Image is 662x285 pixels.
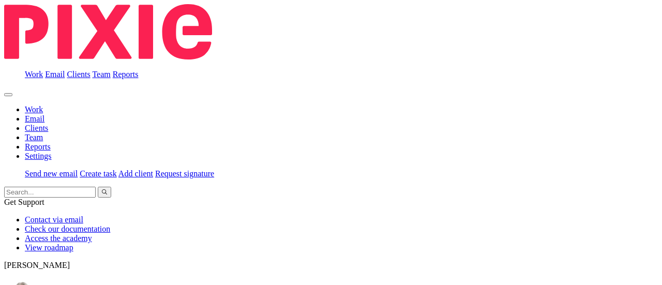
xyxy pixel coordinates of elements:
[25,133,43,142] a: Team
[4,4,212,59] img: Pixie
[67,70,90,79] a: Clients
[4,198,44,206] span: Get Support
[25,105,43,114] a: Work
[118,169,153,178] a: Add client
[25,152,52,160] a: Settings
[98,187,111,198] button: Search
[4,261,658,270] p: [PERSON_NAME]
[45,70,65,79] a: Email
[155,169,214,178] a: Request signature
[4,187,96,198] input: Search
[92,70,110,79] a: Team
[25,70,43,79] a: Work
[25,243,73,252] a: View roadmap
[80,169,117,178] a: Create task
[25,169,78,178] a: Send new email
[25,114,44,123] a: Email
[25,224,110,233] a: Check our documentation
[25,142,51,151] a: Reports
[25,234,92,243] a: Access the academy
[113,70,139,79] a: Reports
[25,215,83,224] a: Contact via email
[25,124,48,132] a: Clients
